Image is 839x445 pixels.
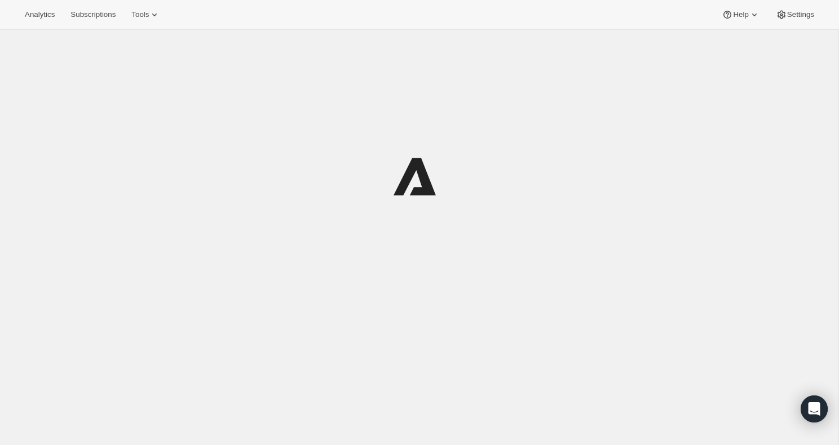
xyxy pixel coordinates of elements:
[787,10,814,19] span: Settings
[131,10,149,19] span: Tools
[733,10,748,19] span: Help
[125,7,167,23] button: Tools
[18,7,61,23] button: Analytics
[64,7,122,23] button: Subscriptions
[769,7,821,23] button: Settings
[70,10,116,19] span: Subscriptions
[25,10,55,19] span: Analytics
[715,7,766,23] button: Help
[801,395,828,422] div: Open Intercom Messenger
